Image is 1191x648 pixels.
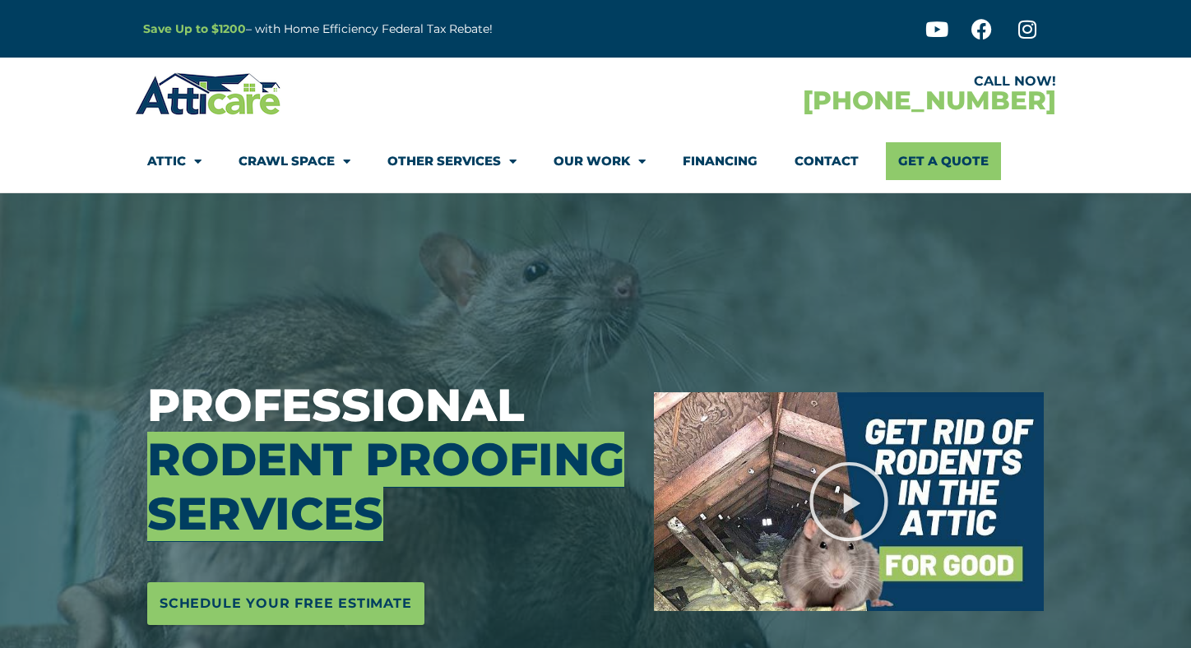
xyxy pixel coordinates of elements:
nav: Menu [147,142,1044,180]
a: Attic [147,142,202,180]
a: Other Services [387,142,517,180]
a: Financing [683,142,758,180]
h3: Professional [147,378,629,541]
a: Crawl Space [239,142,350,180]
span: Schedule Your Free Estimate [160,590,412,617]
p: – with Home Efficiency Federal Tax Rebate! [143,20,676,39]
a: Our Work [554,142,646,180]
a: Schedule Your Free Estimate [147,582,424,625]
span: Rodent Proofing Services [147,432,624,541]
div: CALL NOW! [595,75,1056,88]
a: Save Up to $1200 [143,21,246,36]
a: Contact [795,142,859,180]
a: Get A Quote [886,142,1001,180]
div: Play Video [808,461,890,543]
